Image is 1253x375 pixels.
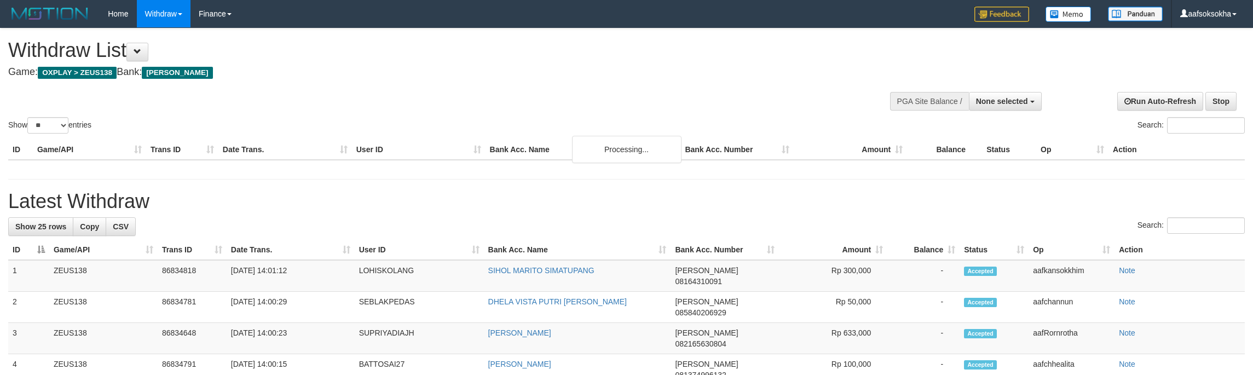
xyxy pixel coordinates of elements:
td: aafchannun [1029,292,1115,323]
td: 86834781 [158,292,227,323]
th: Bank Acc. Name: activate to sort column ascending [484,240,671,260]
a: Run Auto-Refresh [1117,92,1203,111]
a: Note [1119,360,1135,368]
th: ID: activate to sort column descending [8,240,49,260]
th: ID [8,140,33,160]
td: ZEUS138 [49,292,158,323]
th: Status [982,140,1036,160]
a: [PERSON_NAME] [488,360,551,368]
a: Stop [1205,92,1237,111]
th: Op: activate to sort column ascending [1029,240,1115,260]
td: - [887,323,960,354]
span: Accepted [964,360,997,370]
span: OXPLAY > ZEUS138 [38,67,117,79]
img: MOTION_logo.png [8,5,91,22]
th: Status: activate to sort column ascending [960,240,1029,260]
td: 86834648 [158,323,227,354]
img: panduan.png [1108,7,1163,21]
input: Search: [1167,117,1245,134]
a: Show 25 rows [8,217,73,236]
td: [DATE] 14:00:23 [227,323,355,354]
td: ZEUS138 [49,260,158,292]
th: Bank Acc. Name [486,140,681,160]
a: Note [1119,266,1135,275]
label: Show entries [8,117,91,134]
th: User ID: activate to sort column ascending [355,240,484,260]
span: Show 25 rows [15,222,66,231]
th: Amount [794,140,907,160]
td: [DATE] 14:01:12 [227,260,355,292]
div: PGA Site Balance / [890,92,969,111]
td: Rp 50,000 [779,292,887,323]
td: SEBLAKPEDAS [355,292,484,323]
th: Bank Acc. Number: activate to sort column ascending [671,240,779,260]
td: Rp 300,000 [779,260,887,292]
button: None selected [969,92,1042,111]
a: CSV [106,217,136,236]
span: [PERSON_NAME] [675,360,738,368]
h1: Latest Withdraw [8,191,1245,212]
a: DHELA VISTA PUTRI [PERSON_NAME] [488,297,627,306]
th: Balance: activate to sort column ascending [887,240,960,260]
a: SIHOL MARITO SIMATUPANG [488,266,594,275]
span: [PERSON_NAME] [675,328,738,337]
label: Search: [1137,217,1245,234]
td: 1 [8,260,49,292]
img: Feedback.jpg [974,7,1029,22]
span: [PERSON_NAME] [675,266,738,275]
span: [PERSON_NAME] [142,67,212,79]
td: - [887,292,960,323]
span: Accepted [964,267,997,276]
span: Copy 085840206929 to clipboard [675,308,726,317]
label: Search: [1137,117,1245,134]
th: Date Trans.: activate to sort column ascending [227,240,355,260]
span: Accepted [964,298,997,307]
a: [PERSON_NAME] [488,328,551,337]
a: Note [1119,328,1135,337]
th: User ID [352,140,486,160]
td: 2 [8,292,49,323]
th: Balance [907,140,982,160]
td: Rp 633,000 [779,323,887,354]
span: Copy 08164310091 to clipboard [675,277,722,286]
td: - [887,260,960,292]
span: Copy 082165630804 to clipboard [675,339,726,348]
span: [PERSON_NAME] [675,297,738,306]
a: Note [1119,297,1135,306]
th: Trans ID [146,140,218,160]
th: Op [1036,140,1108,160]
td: aafkansokkhim [1029,260,1115,292]
th: Action [1115,240,1245,260]
th: Trans ID: activate to sort column ascending [158,240,227,260]
div: Processing... [572,136,682,163]
th: Date Trans. [218,140,352,160]
a: Copy [73,217,106,236]
input: Search: [1167,217,1245,234]
span: Accepted [964,329,997,338]
h4: Game: Bank: [8,67,824,78]
td: 3 [8,323,49,354]
span: CSV [113,222,129,231]
th: Action [1108,140,1245,160]
td: 86834818 [158,260,227,292]
td: ZEUS138 [49,323,158,354]
th: Game/API: activate to sort column ascending [49,240,158,260]
td: LOHISKOLANG [355,260,484,292]
img: Button%20Memo.svg [1046,7,1092,22]
span: None selected [976,97,1028,106]
th: Game/API [33,140,146,160]
h1: Withdraw List [8,39,824,61]
td: SUPRIYADIAJH [355,323,484,354]
th: Bank Acc. Number [680,140,794,160]
td: [DATE] 14:00:29 [227,292,355,323]
select: Showentries [27,117,68,134]
td: aafRornrotha [1029,323,1115,354]
th: Amount: activate to sort column ascending [779,240,887,260]
span: Copy [80,222,99,231]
